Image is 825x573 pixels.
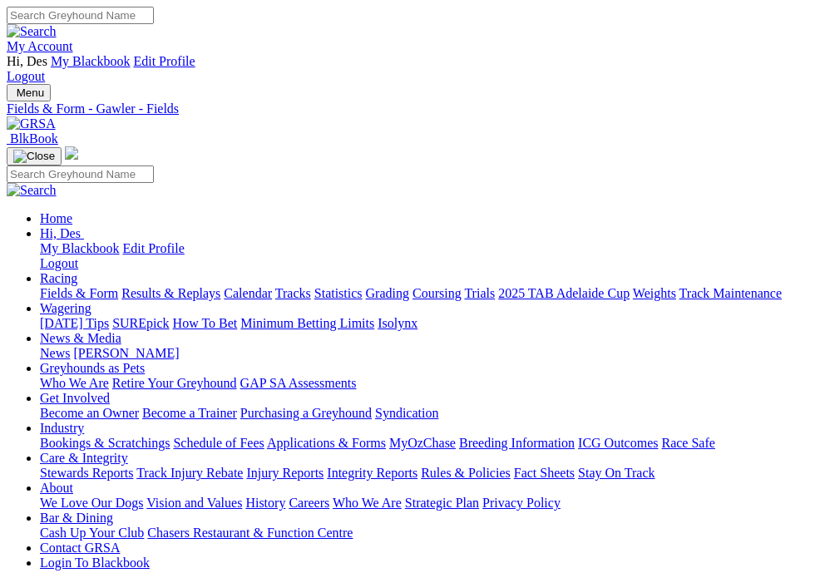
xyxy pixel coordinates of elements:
[40,436,170,450] a: Bookings & Scratchings
[147,526,353,540] a: Chasers Restaurant & Function Centre
[240,316,374,330] a: Minimum Betting Limits
[40,496,818,511] div: About
[289,496,329,510] a: Careers
[40,556,150,570] a: Login To Blackbook
[246,466,324,480] a: Injury Reports
[679,286,782,300] a: Track Maintenance
[40,421,84,435] a: Industry
[40,226,84,240] a: Hi, Des
[13,150,55,163] img: Close
[240,376,357,390] a: GAP SA Assessments
[40,496,143,510] a: We Love Our Dogs
[40,526,144,540] a: Cash Up Your Club
[40,391,110,405] a: Get Involved
[136,466,243,480] a: Track Injury Rebate
[661,436,714,450] a: Race Safe
[40,286,818,301] div: Racing
[40,406,818,421] div: Get Involved
[40,256,78,270] a: Logout
[40,466,133,480] a: Stewards Reports
[40,226,81,240] span: Hi, Des
[40,451,128,465] a: Care & Integrity
[464,286,495,300] a: Trials
[375,406,438,420] a: Syndication
[40,361,145,375] a: Greyhounds as Pets
[7,131,58,146] a: BlkBook
[73,346,179,360] a: [PERSON_NAME]
[121,286,220,300] a: Results & Replays
[7,24,57,39] img: Search
[40,241,120,255] a: My Blackbook
[7,116,56,131] img: GRSA
[173,436,264,450] a: Schedule of Fees
[7,69,45,83] a: Logout
[173,316,238,330] a: How To Bet
[7,7,154,24] input: Search
[40,481,73,495] a: About
[240,406,372,420] a: Purchasing a Greyhound
[7,39,73,53] a: My Account
[40,346,818,361] div: News & Media
[7,183,57,198] img: Search
[412,286,462,300] a: Coursing
[40,301,91,315] a: Wagering
[7,54,47,68] span: Hi, Des
[498,286,630,300] a: 2025 TAB Adelaide Cup
[40,271,77,285] a: Racing
[267,436,386,450] a: Applications & Forms
[275,286,311,300] a: Tracks
[133,54,195,68] a: Edit Profile
[40,511,113,525] a: Bar & Dining
[389,436,456,450] a: MyOzChase
[40,286,118,300] a: Fields & Form
[421,466,511,480] a: Rules & Policies
[7,147,62,165] button: Toggle navigation
[17,86,44,99] span: Menu
[40,211,72,225] a: Home
[7,165,154,183] input: Search
[146,496,242,510] a: Vision and Values
[142,406,237,420] a: Become a Trainer
[40,331,121,345] a: News & Media
[378,316,417,330] a: Isolynx
[366,286,409,300] a: Grading
[40,316,818,331] div: Wagering
[578,436,658,450] a: ICG Outcomes
[633,286,676,300] a: Weights
[327,466,417,480] a: Integrity Reports
[578,466,655,480] a: Stay On Track
[51,54,131,68] a: My Blackbook
[65,146,78,160] img: logo-grsa-white.png
[40,466,818,481] div: Care & Integrity
[40,406,139,420] a: Become an Owner
[224,286,272,300] a: Calendar
[10,131,58,146] span: BlkBook
[40,436,818,451] div: Industry
[40,376,109,390] a: Who We Are
[314,286,363,300] a: Statistics
[123,241,185,255] a: Edit Profile
[40,316,109,330] a: [DATE] Tips
[333,496,402,510] a: Who We Are
[40,541,120,555] a: Contact GRSA
[7,54,818,84] div: My Account
[405,496,479,510] a: Strategic Plan
[112,376,237,390] a: Retire Your Greyhound
[459,436,575,450] a: Breeding Information
[7,101,818,116] a: Fields & Form - Gawler - Fields
[7,84,51,101] button: Toggle navigation
[245,496,285,510] a: History
[40,346,70,360] a: News
[112,316,169,330] a: SUREpick
[40,376,818,391] div: Greyhounds as Pets
[40,241,818,271] div: Hi, Des
[514,466,575,480] a: Fact Sheets
[482,496,561,510] a: Privacy Policy
[40,526,818,541] div: Bar & Dining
